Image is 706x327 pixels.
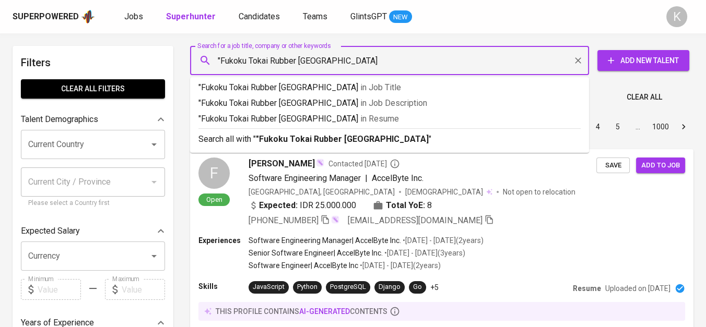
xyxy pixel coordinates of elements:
p: • [DATE] - [DATE] ( 2 years ) [401,235,484,246]
button: Go to page 5 [609,118,626,135]
button: Open [147,249,161,263]
span: [DEMOGRAPHIC_DATA] [405,187,485,197]
button: Open [147,137,161,152]
p: Software Engineering Manager | AccelByte Inc. [249,235,401,246]
h6: Filters [21,54,165,71]
div: IDR 25.000.000 [249,199,356,212]
span: GlintsGPT [350,11,387,21]
a: Jobs [124,10,145,23]
button: Clear [571,53,585,68]
p: Please select a Country first [28,198,158,209]
button: Save [596,158,630,174]
input: Value [38,279,81,300]
span: Jobs [124,11,143,21]
span: Teams [303,11,327,21]
span: 8 [427,199,432,212]
div: Talent Demographics [21,109,165,130]
p: "Fukoku Tokai Rubber [GEOGRAPHIC_DATA] [198,113,581,125]
nav: pagination navigation [509,118,693,135]
p: Uploaded on [DATE] [605,283,670,294]
span: AccelByte Inc. [372,173,423,183]
span: Save [602,160,625,172]
div: Go [413,282,422,292]
p: • [DATE] - [DATE] ( 3 years ) [383,248,465,258]
div: Expected Salary [21,221,165,241]
button: Go to page 1000 [649,118,672,135]
span: in Job Description [360,98,427,108]
span: [PERSON_NAME] [249,158,315,170]
div: F [198,158,230,189]
span: [PHONE_NUMBER] [249,215,319,225]
input: Value [122,279,165,300]
a: Superpoweredapp logo [13,9,95,25]
span: in Job Title [360,82,401,92]
p: +5 [430,282,439,293]
div: PostgreSQL [330,282,366,292]
img: magic_wand.svg [316,159,324,167]
p: "Fukoku Tokai Rubber [GEOGRAPHIC_DATA] [198,81,581,94]
span: Software Engineering Manager [249,173,361,183]
button: Add to job [636,158,685,174]
button: Add New Talent [597,50,689,71]
a: Candidates [239,10,282,23]
button: Go to page 4 [590,118,606,135]
b: Expected: [259,199,298,212]
span: Add New Talent [606,54,681,67]
p: Resume [573,283,601,294]
div: K [666,6,687,27]
p: this profile contains contents [216,306,387,317]
span: Clear All filters [29,82,157,95]
svg: By Batam recruiter [390,159,400,169]
button: Go to next page [675,118,692,135]
a: Superhunter [166,10,218,23]
a: GlintsGPT NEW [350,10,412,23]
p: Software Engineer | AccelByte Inc [249,260,358,271]
span: in Resume [360,114,399,124]
span: Add to job [641,160,680,172]
p: Not open to relocation [503,187,575,197]
div: Python [297,282,317,292]
a: Teams [303,10,330,23]
b: Total YoE: [386,199,425,212]
button: Clear All filters [21,79,165,99]
div: Superpowered [13,11,79,23]
p: "Fukoku Tokai Rubber [GEOGRAPHIC_DATA] [198,97,581,110]
span: AI-generated [299,307,350,316]
span: NEW [389,12,412,22]
p: Search all with " " [198,133,581,146]
img: app logo [81,9,95,25]
p: Skills [198,281,249,292]
p: Senior Software Engineer | AccelByte Inc. [249,248,383,258]
p: Experiences [198,235,249,246]
b: "Fukoku Tokai Rubber [GEOGRAPHIC_DATA] [256,134,429,144]
img: magic_wand.svg [331,215,339,224]
div: [GEOGRAPHIC_DATA], [GEOGRAPHIC_DATA] [249,187,395,197]
button: Clear All [622,88,666,107]
p: Talent Demographics [21,113,98,126]
div: … [629,122,646,132]
span: Open [202,195,227,204]
p: • [DATE] - [DATE] ( 2 years ) [358,260,441,271]
span: Clear All [627,91,662,104]
span: Contacted [DATE] [328,159,400,169]
span: Candidates [239,11,280,21]
span: | [365,172,368,185]
b: Superhunter [166,11,216,21]
span: [EMAIL_ADDRESS][DOMAIN_NAME] [348,215,483,225]
p: Expected Salary [21,225,80,237]
div: Django [379,282,401,292]
div: JavaScript [253,282,285,292]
